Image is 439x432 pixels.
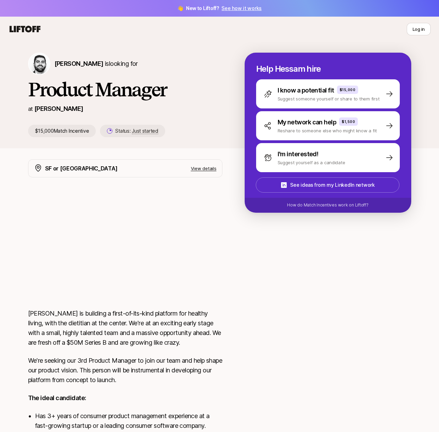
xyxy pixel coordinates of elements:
[278,86,334,95] p: I know a potential fit
[28,125,96,137] p: $15,000 Match Incentive
[28,104,33,113] p: at
[290,181,374,189] p: See ideas from my LinkedIn network
[35,411,222,431] li: Has 3+ years of consumer product management experience at a fast-growing startup or a leading con...
[28,394,86,402] strong: The ideal candidate:
[132,128,158,134] span: Just started
[287,202,368,208] p: How do Match Incentives work on Liftoff?
[115,127,158,135] p: Status:
[191,165,217,172] p: View details
[28,191,222,300] iframe: loom-embed
[342,119,355,124] p: $1,500
[256,177,399,193] button: See ideas from my LinkedIn network
[256,64,400,74] p: Help Hessam hire
[45,164,118,173] p: SF or [GEOGRAPHIC_DATA]
[278,159,345,166] p: Suggest yourself as a candidate
[54,59,138,69] p: is looking for
[278,95,380,102] p: Suggest someone yourself or share to them first
[278,127,377,134] p: Reshare to someone else who might know a fit
[28,79,222,100] h1: Product Manager
[54,60,103,67] span: [PERSON_NAME]
[29,53,50,74] img: Hessam Mostajabi
[221,5,262,11] a: See how it works
[177,4,262,12] span: 👋 New to Liftoff?
[340,87,356,92] p: $15,000
[278,149,319,159] p: I'm interested!
[34,105,83,112] a: [PERSON_NAME]
[28,356,222,385] p: We're seeking our 3rd Product Manager to join our team and help shape our product vision. This pe...
[28,309,222,347] p: [PERSON_NAME] is building a first-of-its-kind platform for healthy living, with the dietitian at ...
[407,23,431,35] button: Log in
[278,117,337,127] p: My network can help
